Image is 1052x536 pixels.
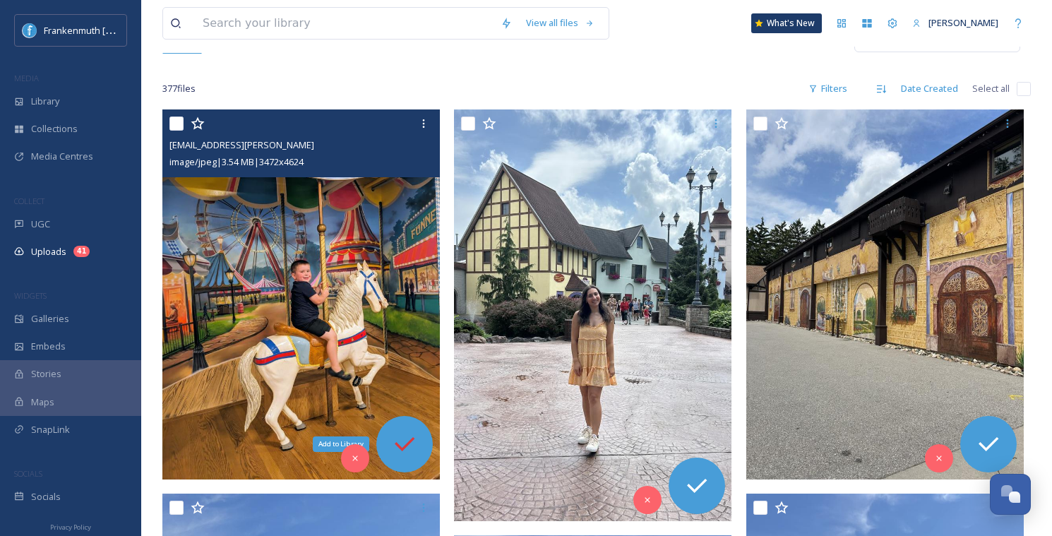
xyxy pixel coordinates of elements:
[162,109,440,479] img: ext_1756939719.503516_Hintze.robyn@gmail.com-inbound4864802349490960762.jpg
[905,9,1005,37] a: [PERSON_NAME]
[14,196,44,206] span: COLLECT
[972,82,1010,95] span: Select all
[31,395,54,409] span: Maps
[169,155,304,168] span: image/jpeg | 3.54 MB | 3472 x 4624
[31,423,70,436] span: SnapLink
[313,436,369,452] div: Add to Library
[31,95,59,108] span: Library
[162,82,196,95] span: 377 file s
[31,367,61,381] span: Stories
[746,109,1024,480] img: ext_1754071592.210336_-IMG_2801.jpeg
[31,150,93,163] span: Media Centres
[31,312,69,326] span: Galleries
[31,490,61,504] span: Socials
[751,13,822,33] a: What's New
[990,474,1031,515] button: Open Chat
[50,523,91,532] span: Privacy Policy
[14,73,39,83] span: MEDIA
[73,246,90,257] div: 41
[894,75,965,102] div: Date Created
[31,340,66,353] span: Embeds
[50,518,91,535] a: Privacy Policy
[31,122,78,136] span: Collections
[31,245,66,258] span: Uploads
[454,109,731,521] img: ext_1754071665.871767_-IMG_2823.jpeg
[519,9,602,37] a: View all files
[44,23,150,37] span: Frankenmuth [US_STATE]
[14,468,42,479] span: SOCIALS
[31,218,50,231] span: UGC
[14,290,47,301] span: WIDGETS
[196,8,494,39] input: Search your library
[928,16,998,29] span: [PERSON_NAME]
[801,75,854,102] div: Filters
[23,23,37,37] img: Social%20Media%20PFP%202025.jpg
[169,138,314,151] span: [EMAIL_ADDRESS][PERSON_NAME]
